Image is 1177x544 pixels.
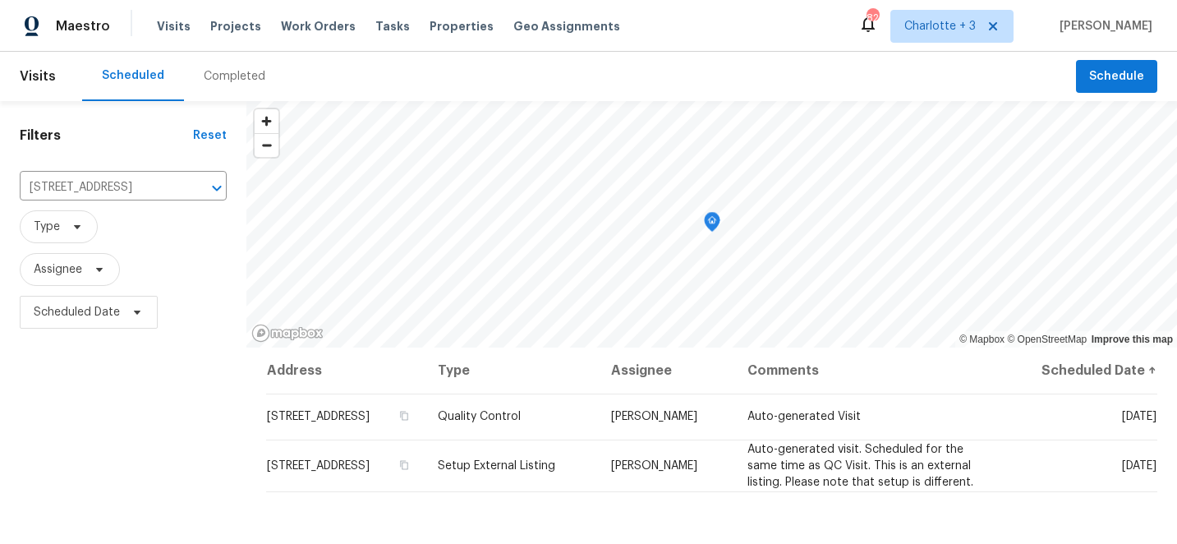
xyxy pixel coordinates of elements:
[734,348,1002,394] th: Comments
[205,177,228,200] button: Open
[959,334,1005,345] a: Mapbox
[1053,18,1152,35] span: [PERSON_NAME]
[34,219,60,235] span: Type
[611,460,697,472] span: [PERSON_NAME]
[438,460,555,472] span: Setup External Listing
[20,127,193,144] h1: Filters
[267,460,370,472] span: [STREET_ADDRESS]
[438,411,521,422] span: Quality Control
[255,109,278,133] button: Zoom in
[1122,460,1156,472] span: [DATE]
[204,68,265,85] div: Completed
[430,18,494,35] span: Properties
[1092,334,1173,345] a: Improve this map
[747,411,861,422] span: Auto-generated Visit
[281,18,356,35] span: Work Orders
[20,58,56,95] span: Visits
[598,348,733,394] th: Assignee
[1007,334,1087,345] a: OpenStreetMap
[513,18,620,35] span: Geo Assignments
[251,324,324,343] a: Mapbox homepage
[375,21,410,32] span: Tasks
[255,134,278,157] span: Zoom out
[425,348,598,394] th: Type
[267,411,370,422] span: [STREET_ADDRESS]
[34,261,82,278] span: Assignee
[193,127,227,144] div: Reset
[397,458,411,473] button: Copy Address
[611,411,697,422] span: [PERSON_NAME]
[397,408,411,423] button: Copy Address
[266,348,425,394] th: Address
[1089,67,1144,87] span: Schedule
[1122,411,1156,422] span: [DATE]
[255,133,278,157] button: Zoom out
[102,67,164,84] div: Scheduled
[1001,348,1157,394] th: Scheduled Date ↑
[1076,60,1157,94] button: Schedule
[20,175,181,201] input: Search for an address...
[246,101,1177,348] canvas: Map
[157,18,191,35] span: Visits
[747,444,973,488] span: Auto-generated visit. Scheduled for the same time as QC Visit. This is an external listing. Pleas...
[904,18,976,35] span: Charlotte + 3
[34,304,120,320] span: Scheduled Date
[704,212,720,237] div: Map marker
[210,18,261,35] span: Projects
[867,10,878,26] div: 82
[56,18,110,35] span: Maestro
